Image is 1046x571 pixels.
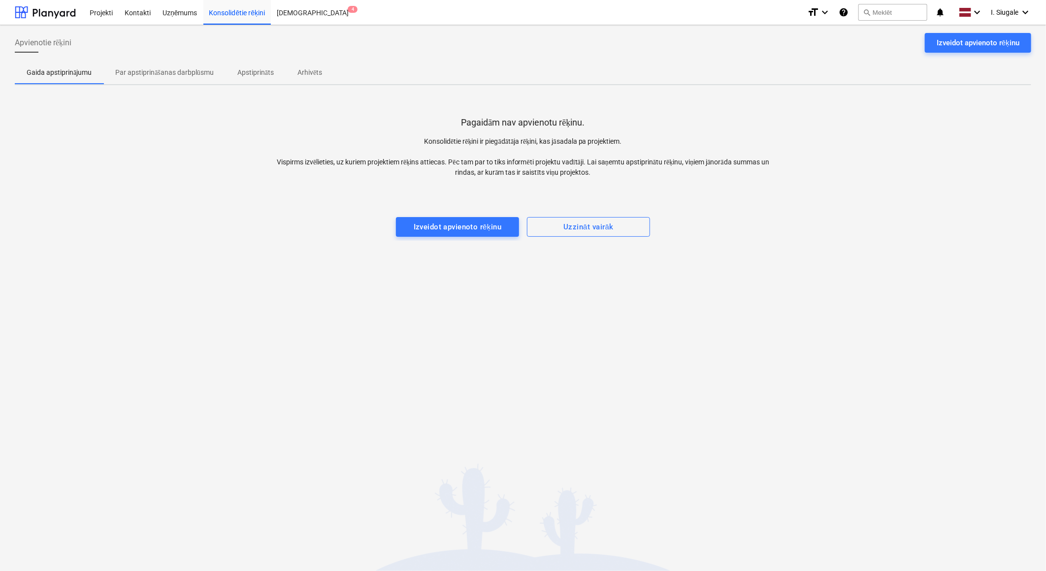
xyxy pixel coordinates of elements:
[414,221,502,233] div: Izveidot apvienoto rēķinu
[348,6,358,13] span: 4
[27,67,92,78] p: Gaida apstiprinājumu
[971,6,983,18] i: keyboard_arrow_down
[997,524,1046,571] iframe: Chat Widget
[461,117,585,128] p: Pagaidām nav apvienotu rēķinu.
[15,37,71,49] span: Apvienotie rēķini
[807,6,819,18] i: format_size
[237,67,274,78] p: Apstiprināts
[937,36,1019,49] div: Izveidot apvienoto rēķinu
[819,6,831,18] i: keyboard_arrow_down
[527,217,650,237] button: Uzzināt vairāk
[1019,6,1031,18] i: keyboard_arrow_down
[269,136,777,178] p: Konsolidētie rēķini ir piegādātāja rēķini, kas jāsadala pa projektiem. Vispirms izvēlieties, uz k...
[991,8,1018,16] span: I. Siugale
[858,4,927,21] button: Meklēt
[297,67,322,78] p: Arhivēts
[935,6,945,18] i: notifications
[396,217,519,237] button: Izveidot apvienoto rēķinu
[863,8,871,16] span: search
[925,33,1031,53] button: Izveidot apvienoto rēķinu
[839,6,849,18] i: Zināšanu pamats
[115,67,214,78] p: Par apstiprināšanas darbplūsmu
[563,221,614,233] div: Uzzināt vairāk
